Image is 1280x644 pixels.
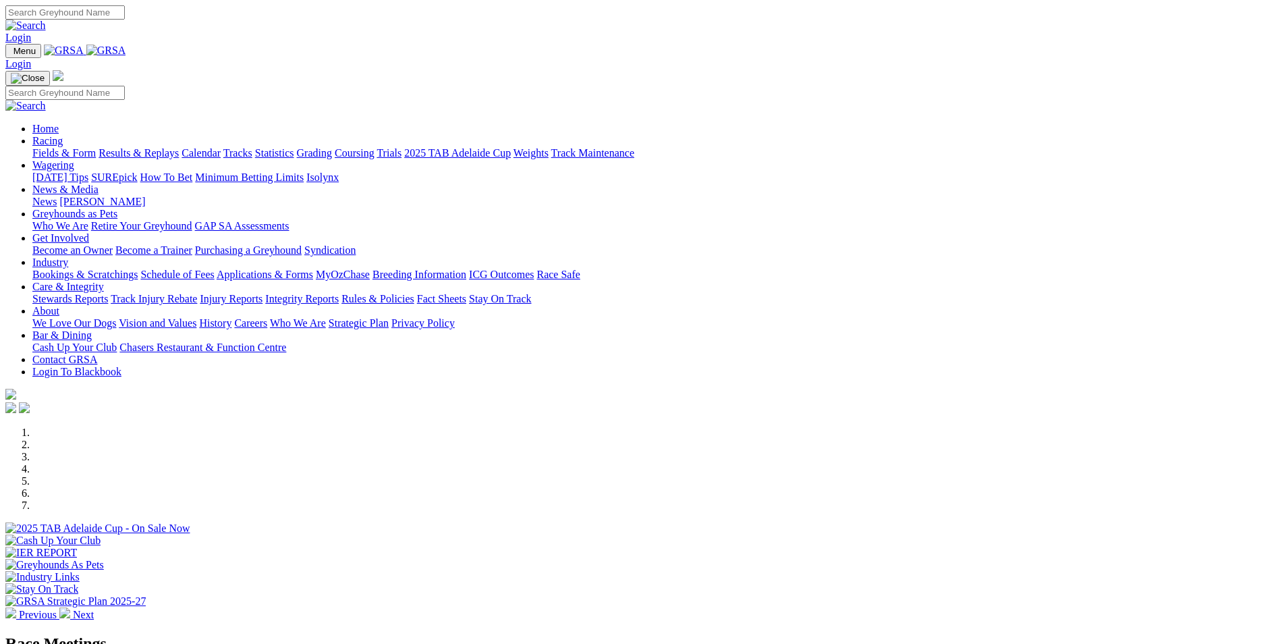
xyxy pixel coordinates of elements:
[59,608,70,618] img: chevron-right-pager-white.svg
[32,257,68,268] a: Industry
[417,293,466,304] a: Fact Sheets
[182,147,221,159] a: Calendar
[329,317,389,329] a: Strategic Plan
[32,317,1275,329] div: About
[513,147,549,159] a: Weights
[536,269,580,280] a: Race Safe
[5,44,41,58] button: Toggle navigation
[5,402,16,413] img: facebook.svg
[32,232,89,244] a: Get Involved
[32,184,99,195] a: News & Media
[32,171,1275,184] div: Wagering
[217,269,313,280] a: Applications & Forms
[32,147,1275,159] div: Racing
[140,171,193,183] a: How To Bet
[111,293,197,304] a: Track Injury Rebate
[200,293,262,304] a: Injury Reports
[59,609,94,620] a: Next
[255,147,294,159] a: Statistics
[5,71,50,86] button: Toggle navigation
[32,244,1275,257] div: Get Involved
[32,135,63,146] a: Racing
[32,305,59,317] a: About
[5,522,190,535] img: 2025 TAB Adelaide Cup - On Sale Now
[5,58,31,70] a: Login
[335,147,374,159] a: Coursing
[372,269,466,280] a: Breeding Information
[32,244,113,256] a: Become an Owner
[32,366,121,377] a: Login To Blackbook
[73,609,94,620] span: Next
[32,220,1275,232] div: Greyhounds as Pets
[223,147,252,159] a: Tracks
[5,389,16,400] img: logo-grsa-white.png
[32,196,57,207] a: News
[270,317,326,329] a: Who We Are
[140,269,214,280] a: Schedule of Fees
[32,159,74,171] a: Wagering
[5,571,80,583] img: Industry Links
[91,220,192,232] a: Retire Your Greyhound
[11,73,45,84] img: Close
[377,147,401,159] a: Trials
[32,317,116,329] a: We Love Our Dogs
[119,317,196,329] a: Vision and Values
[195,171,304,183] a: Minimum Betting Limits
[5,559,104,571] img: Greyhounds As Pets
[32,208,117,219] a: Greyhounds as Pets
[5,32,31,43] a: Login
[306,171,339,183] a: Isolynx
[32,293,108,304] a: Stewards Reports
[53,70,63,81] img: logo-grsa-white.png
[32,123,59,134] a: Home
[32,293,1275,305] div: Care & Integrity
[5,5,125,20] input: Search
[91,171,137,183] a: SUREpick
[469,269,534,280] a: ICG Outcomes
[32,329,92,341] a: Bar & Dining
[5,100,46,112] img: Search
[265,293,339,304] a: Integrity Reports
[5,535,101,547] img: Cash Up Your Club
[341,293,414,304] a: Rules & Policies
[469,293,531,304] a: Stay On Track
[5,547,77,559] img: IER REPORT
[5,86,125,100] input: Search
[13,46,36,56] span: Menu
[32,171,88,183] a: [DATE] Tips
[195,220,289,232] a: GAP SA Assessments
[32,269,1275,281] div: Industry
[5,608,16,618] img: chevron-left-pager-white.svg
[32,196,1275,208] div: News & Media
[195,244,302,256] a: Purchasing a Greyhound
[404,147,511,159] a: 2025 TAB Adelaide Cup
[32,147,96,159] a: Fields & Form
[32,342,1275,354] div: Bar & Dining
[316,269,370,280] a: MyOzChase
[59,196,145,207] a: [PERSON_NAME]
[5,609,59,620] a: Previous
[119,342,286,353] a: Chasers Restaurant & Function Centre
[32,354,97,365] a: Contact GRSA
[32,342,117,353] a: Cash Up Your Club
[32,220,88,232] a: Who We Are
[5,583,78,595] img: Stay On Track
[304,244,356,256] a: Syndication
[19,402,30,413] img: twitter.svg
[86,45,126,57] img: GRSA
[391,317,455,329] a: Privacy Policy
[44,45,84,57] img: GRSA
[5,595,146,608] img: GRSA Strategic Plan 2025-27
[199,317,231,329] a: History
[297,147,332,159] a: Grading
[115,244,192,256] a: Become a Trainer
[32,281,104,292] a: Care & Integrity
[19,609,57,620] span: Previous
[551,147,634,159] a: Track Maintenance
[99,147,179,159] a: Results & Replays
[32,269,138,280] a: Bookings & Scratchings
[5,20,46,32] img: Search
[234,317,267,329] a: Careers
